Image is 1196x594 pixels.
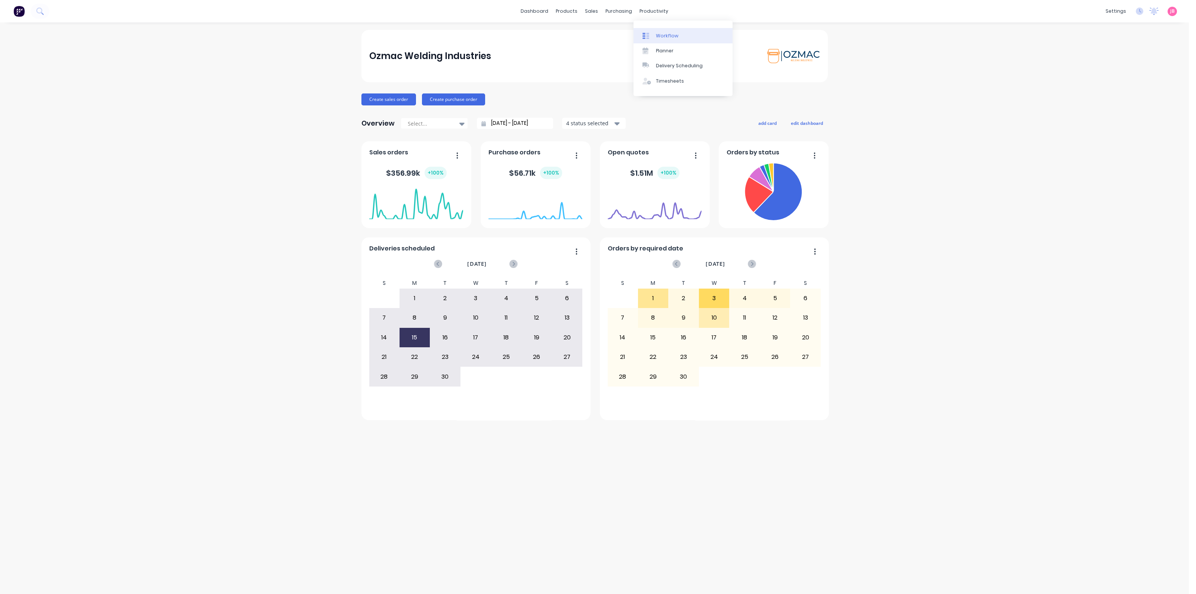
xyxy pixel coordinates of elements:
[608,308,638,327] div: 7
[562,118,626,129] button: 4 status selected
[467,260,487,268] span: [DATE]
[461,289,491,308] div: 3
[638,367,668,386] div: 29
[369,278,400,289] div: S
[790,308,820,327] div: 13
[400,278,430,289] div: M
[607,278,638,289] div: S
[729,278,760,289] div: T
[491,289,521,308] div: 4
[790,348,820,366] div: 27
[522,289,552,308] div: 5
[491,278,521,289] div: T
[638,308,668,327] div: 8
[608,367,638,386] div: 28
[669,348,699,366] div: 23
[1102,6,1130,17] div: settings
[669,308,699,327] div: 9
[608,328,638,347] div: 14
[669,328,699,347] div: 16
[630,167,679,179] div: $ 1.51M
[760,278,790,289] div: F
[521,278,552,289] div: F
[522,348,552,366] div: 26
[491,308,521,327] div: 11
[638,348,668,366] div: 22
[634,28,733,43] a: Workflow
[400,289,430,308] div: 1
[422,93,485,105] button: Create purchase order
[540,167,562,179] div: + 100 %
[361,116,395,131] div: Overview
[552,328,582,347] div: 20
[767,49,820,63] img: Ozmac Welding Industries
[430,289,460,308] div: 2
[634,58,733,73] a: Delivery Scheduling
[636,6,672,17] div: productivity
[608,148,649,157] span: Open quotes
[430,308,460,327] div: 9
[669,289,699,308] div: 2
[461,328,491,347] div: 17
[369,49,491,64] div: Ozmac Welding Industries
[491,348,521,366] div: 25
[369,328,399,347] div: 14
[552,348,582,366] div: 27
[552,308,582,327] div: 13
[634,74,733,89] a: Timesheets
[488,148,540,157] span: Purchase orders
[461,308,491,327] div: 10
[638,278,669,289] div: M
[760,308,790,327] div: 12
[790,328,820,347] div: 20
[699,308,729,327] div: 10
[1170,8,1175,15] span: JB
[790,289,820,308] div: 6
[634,43,733,58] a: Planner
[400,308,430,327] div: 8
[699,348,729,366] div: 24
[656,47,673,54] div: Planner
[430,367,460,386] div: 30
[369,148,408,157] span: Sales orders
[491,328,521,347] div: 18
[699,289,729,308] div: 3
[638,328,668,347] div: 15
[730,328,759,347] div: 18
[730,348,759,366] div: 25
[552,278,582,289] div: S
[425,167,447,179] div: + 100 %
[509,167,562,179] div: $ 56.71k
[753,118,782,128] button: add card
[386,167,447,179] div: $ 356.99k
[430,328,460,347] div: 16
[460,278,491,289] div: W
[730,289,759,308] div: 4
[699,278,730,289] div: W
[602,6,636,17] div: purchasing
[668,278,699,289] div: T
[461,348,491,366] div: 24
[369,348,399,366] div: 21
[581,6,602,17] div: sales
[760,289,790,308] div: 5
[522,308,552,327] div: 12
[656,62,703,69] div: Delivery Scheduling
[608,348,638,366] div: 21
[522,328,552,347] div: 19
[657,167,679,179] div: + 100 %
[552,289,582,308] div: 6
[656,33,678,39] div: Workflow
[730,308,759,327] div: 11
[727,148,779,157] span: Orders by status
[790,278,821,289] div: S
[361,93,416,105] button: Create sales order
[566,119,613,127] div: 4 status selected
[369,308,399,327] div: 7
[430,278,460,289] div: T
[706,260,725,268] span: [DATE]
[638,289,668,308] div: 1
[517,6,552,17] a: dashboard
[656,78,684,84] div: Timesheets
[400,367,430,386] div: 29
